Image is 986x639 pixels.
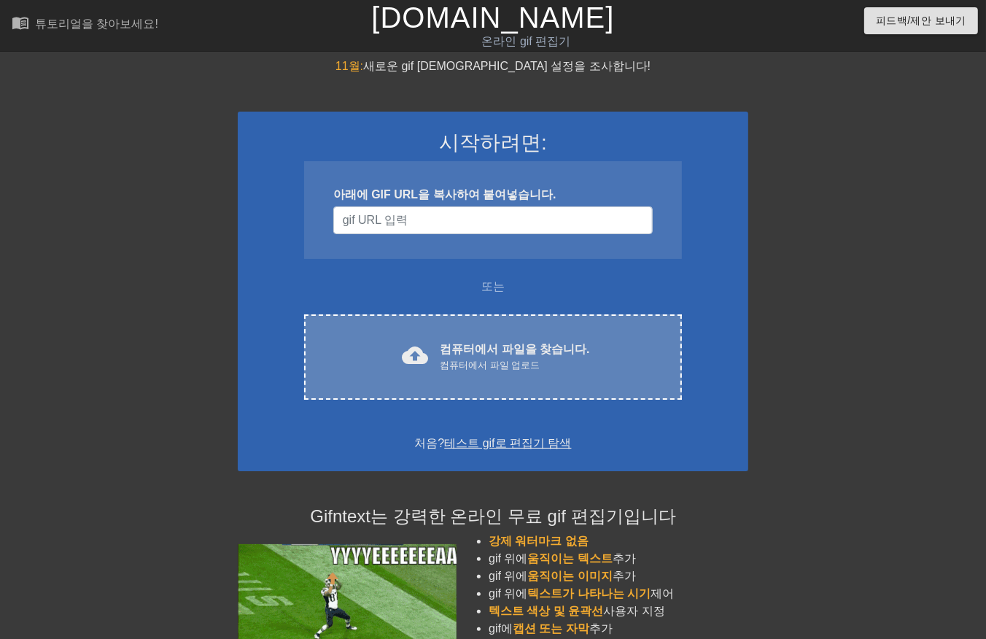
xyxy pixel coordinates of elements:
[12,14,29,31] span: menu_book
[12,14,158,36] a: 튜토리얼을 찾아보세요!
[276,278,710,295] div: 또는
[528,587,651,600] span: 텍스트가 나타나는 시기
[864,7,978,34] button: 피드백/제안 보내기
[876,12,966,30] span: 피드백/제안 보내기
[402,342,428,368] span: cloud_upload
[489,535,589,547] span: 강제 워터마크 없음
[489,603,748,620] li: 사용자 지정
[336,33,717,50] div: 온라인 gif 편집기
[489,605,603,617] span: 텍스트 색상 및 윤곽선
[489,620,748,638] li: gif에 추가
[333,206,653,234] input: 사용자 이름
[489,568,748,585] li: gif 위에 추가
[333,186,653,204] div: 아래에 GIF URL을 복사하여 붙여넣습니다.
[489,585,748,603] li: gif 위에 제어
[371,1,614,34] a: [DOMAIN_NAME]
[238,506,748,527] h4: Gifntext는 강력한 온라인 무료 gif 편집기입니다
[257,131,729,155] h3: 시작하려면:
[513,622,589,635] span: 캡션 또는 자막
[444,437,571,449] a: 테스트 gif로 편집기 탐색
[238,58,748,75] div: 새로운 gif [DEMOGRAPHIC_DATA] 설정을 조사합니다!
[528,570,613,582] span: 움직이는 이미지
[257,435,729,452] div: 처음?
[335,60,363,72] span: 11월:
[440,358,589,373] div: 컴퓨터에서 파일 업로드
[489,550,748,568] li: gif 위에 추가
[440,343,589,355] font: 컴퓨터에서 파일을 찾습니다.
[528,552,613,565] span: 움직이는 텍스트
[35,18,158,30] div: 튜토리얼을 찾아보세요!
